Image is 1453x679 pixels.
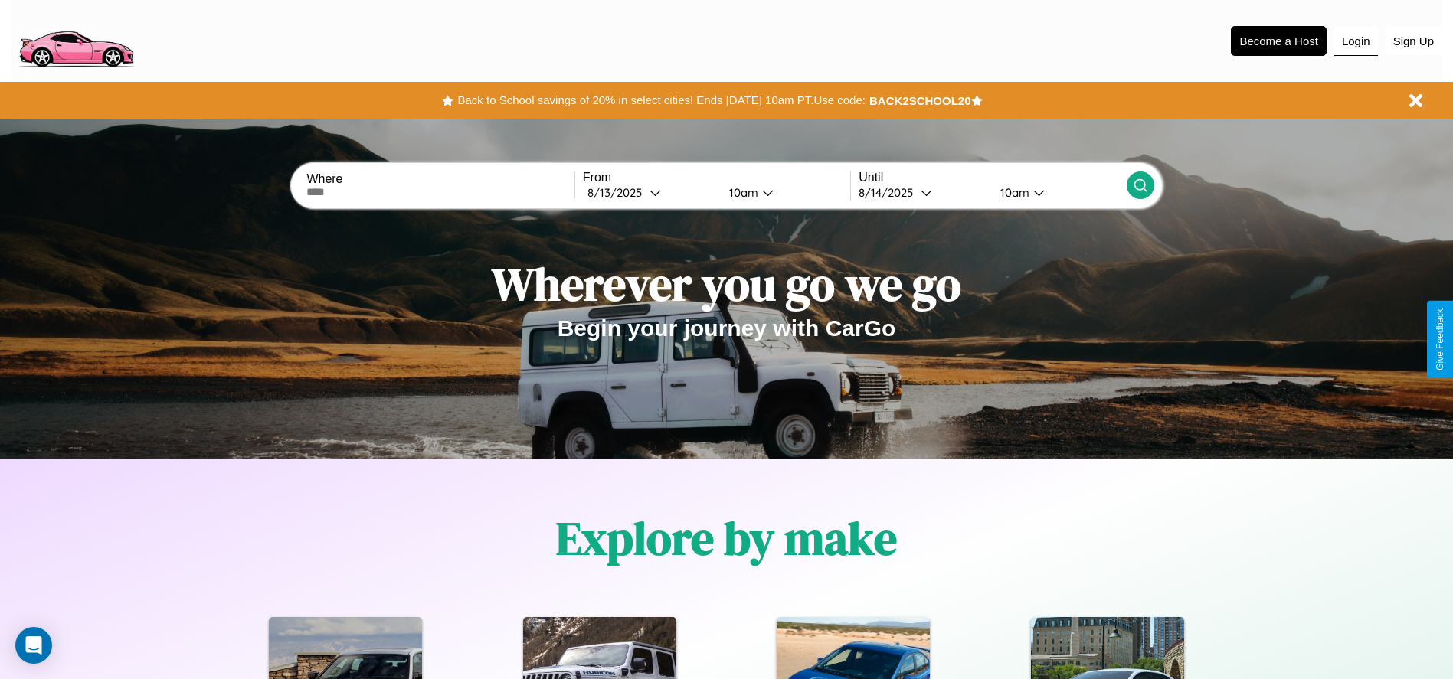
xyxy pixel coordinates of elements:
button: 10am [988,184,1127,201]
button: Back to School savings of 20% in select cities! Ends [DATE] 10am PT.Use code: [453,90,869,111]
img: logo [11,8,140,71]
h1: Explore by make [556,507,897,570]
button: Login [1334,27,1378,56]
button: Sign Up [1386,27,1442,55]
label: Until [859,171,1126,184]
div: 8 / 14 / 2025 [859,185,921,200]
button: 8/13/2025 [583,184,717,201]
div: Open Intercom Messenger [15,627,52,664]
div: Give Feedback [1435,308,1445,371]
div: 8 / 13 / 2025 [587,185,650,200]
button: Become a Host [1231,26,1327,56]
label: From [583,171,850,184]
b: BACK2SCHOOL20 [869,94,971,107]
button: 10am [717,184,851,201]
label: Where [306,172,574,186]
div: 10am [722,185,762,200]
div: 10am [993,185,1033,200]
